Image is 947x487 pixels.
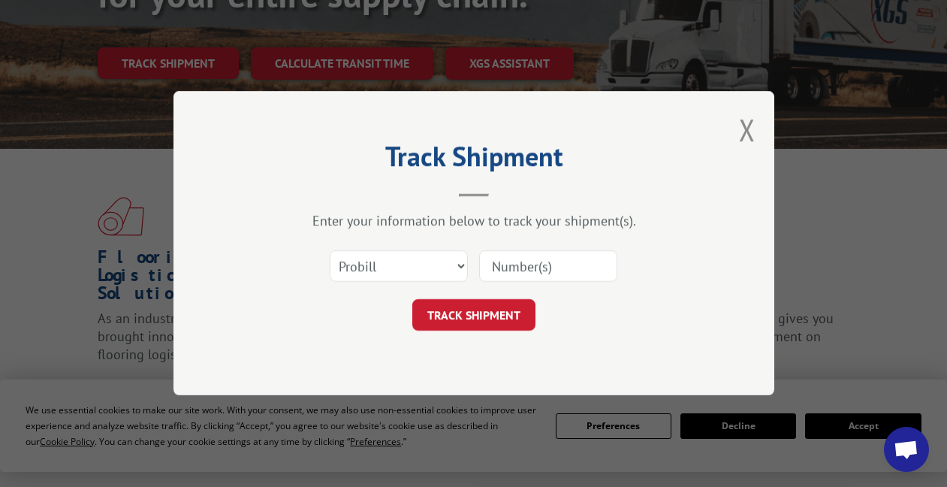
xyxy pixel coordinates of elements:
[739,110,755,150] button: Close modal
[412,300,535,331] button: TRACK SHIPMENT
[249,146,699,174] h2: Track Shipment
[884,427,929,472] div: Open chat
[249,213,699,230] div: Enter your information below to track your shipment(s).
[479,251,617,283] input: Number(s)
